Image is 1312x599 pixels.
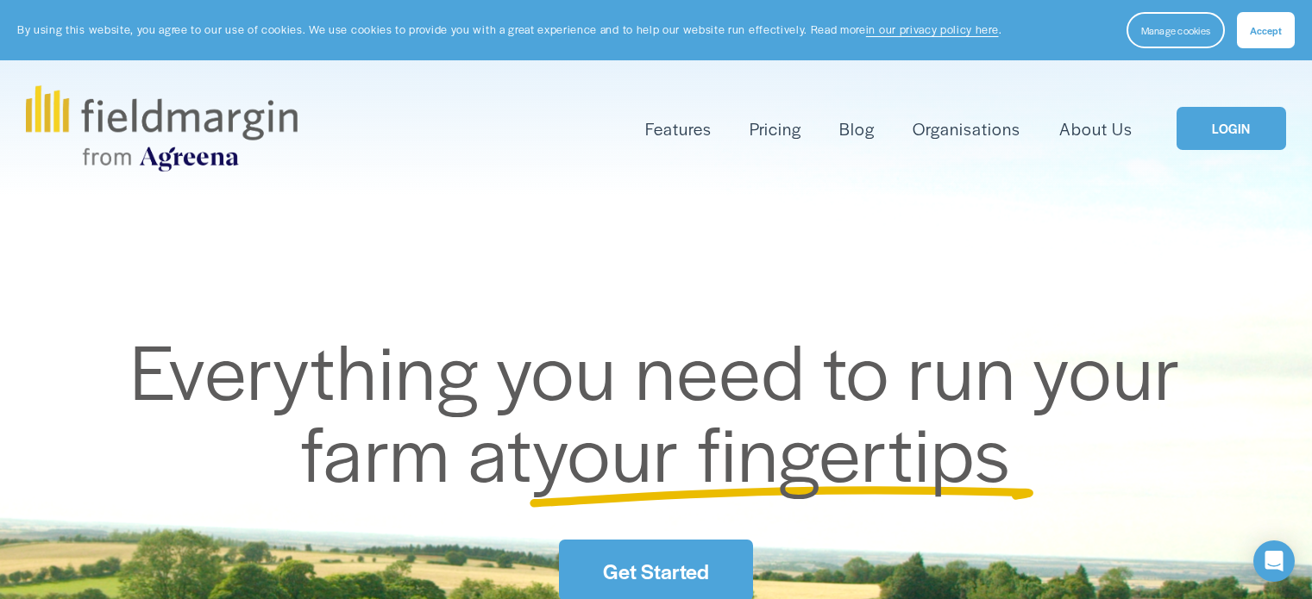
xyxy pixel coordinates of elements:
[17,22,1001,38] p: By using this website, you agree to our use of cookies. We use cookies to provide you with a grea...
[913,115,1020,143] a: Organisations
[1250,23,1282,37] span: Accept
[839,115,875,143] a: Blog
[750,115,801,143] a: Pricing
[866,22,999,37] a: in our privacy policy here
[1253,540,1295,582] div: Open Intercom Messenger
[130,315,1199,505] span: Everything you need to run your farm at
[1177,107,1285,151] a: LOGIN
[1141,23,1210,37] span: Manage cookies
[645,116,712,141] span: Features
[1237,12,1295,48] button: Accept
[1127,12,1225,48] button: Manage cookies
[26,85,297,172] img: fieldmargin.com
[1059,115,1133,143] a: About Us
[532,396,1011,504] span: your fingertips
[645,115,712,143] a: folder dropdown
